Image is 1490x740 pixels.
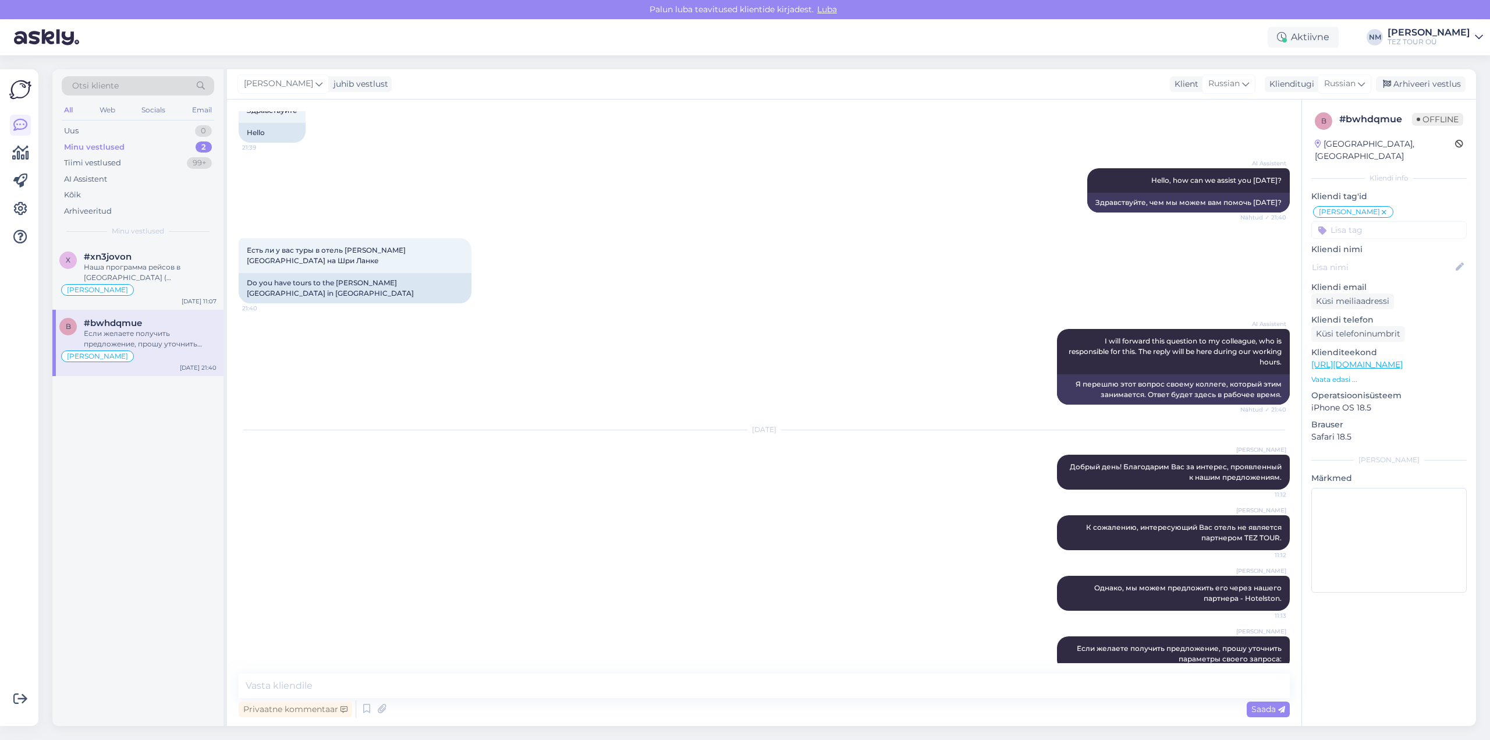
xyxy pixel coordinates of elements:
div: Küsi telefoninumbrit [1311,326,1405,342]
span: Добрый день! Благодарим Вас за интерес, проявленный к нашим предложениям. [1070,462,1283,481]
div: NM [1367,29,1383,45]
span: 11:12 [1243,551,1286,560]
span: [PERSON_NAME] [67,286,128,293]
input: Lisa tag [1311,221,1467,239]
span: Luba [814,4,840,15]
span: I will forward this question to my colleague, who is responsible for this. The reply will be here... [1069,337,1283,366]
div: [DATE] 21:40 [180,363,217,372]
span: Otsi kliente [72,80,119,92]
div: Я перешлю этот вопрос своему коллеге, который этим занимается. Ответ будет здесь в рабочее время. [1057,374,1290,405]
span: 21:40 [242,304,286,313]
div: Tiimi vestlused [64,157,121,169]
a: [PERSON_NAME]TEZ TOUR OÜ [1388,28,1483,47]
span: [PERSON_NAME] [1236,506,1286,515]
span: b [1321,116,1326,125]
span: x [66,256,70,264]
div: Uus [64,125,79,137]
div: 0 [195,125,212,137]
div: [DATE] [239,424,1290,435]
div: Hello [239,123,306,143]
span: Nähtud ✓ 21:40 [1240,405,1286,414]
span: [PERSON_NAME] [1236,566,1286,575]
span: AI Assistent [1243,320,1286,328]
p: Brauser [1311,419,1467,431]
div: Klient [1170,78,1198,90]
div: Kliendi info [1311,173,1467,183]
span: Saada [1251,704,1285,714]
div: Klienditugi [1265,78,1314,90]
span: Есть ли у вас туры в отель [PERSON_NAME][GEOGRAPHIC_DATA] на Шри Ланке [247,246,406,265]
a: [URL][DOMAIN_NAME] [1311,359,1403,370]
div: Наша программа рейсов в [GEOGRAPHIC_DATA] ( [GEOGRAPHIC_DATA] ) уже закончена. [84,262,217,283]
span: К сожалению, интересующий Вас отель не является партнером TEZ TOUR. [1086,523,1283,542]
span: 11:13 [1243,611,1286,620]
span: [PERSON_NAME] [1319,208,1380,215]
span: 11:12 [1243,490,1286,499]
span: Russian [1324,77,1356,90]
p: Kliendi tag'id [1311,190,1467,203]
p: Märkmed [1311,472,1467,484]
div: juhib vestlust [329,78,388,90]
div: Если желаете получить предложение, прошу уточнить параметры своего запроса: [84,328,217,349]
div: Kõik [64,189,81,201]
span: [PERSON_NAME] [1236,445,1286,454]
div: Arhiveeri vestlus [1376,76,1466,92]
span: Если желаете получить предложение, прошу уточнить параметры своего запроса: [1077,644,1283,663]
img: Askly Logo [9,79,31,101]
div: Email [190,102,214,118]
span: [PERSON_NAME] [67,353,128,360]
span: Hello, how can we assist you [DATE]? [1151,176,1282,185]
div: [GEOGRAPHIC_DATA], [GEOGRAPHIC_DATA] [1315,138,1455,162]
p: Operatsioonisüsteem [1311,390,1467,402]
p: Kliendi telefon [1311,314,1467,326]
p: Safari 18.5 [1311,431,1467,443]
span: Nähtud ✓ 21:40 [1240,213,1286,222]
div: Web [97,102,118,118]
div: Здравствуйте, чем мы можем вам помочь [DATE]? [1087,193,1290,213]
div: [PERSON_NAME] [1388,28,1470,37]
span: Russian [1208,77,1240,90]
div: Socials [139,102,168,118]
div: Küsi meiliaadressi [1311,293,1394,309]
span: [PERSON_NAME] [1236,627,1286,636]
span: [PERSON_NAME] [244,77,313,90]
span: AI Assistent [1243,159,1286,168]
span: #xn3jovon [84,252,132,262]
span: Minu vestlused [112,226,164,236]
div: Privaatne kommentaar [239,702,352,717]
div: Minu vestlused [64,141,125,153]
div: AI Assistent [64,174,107,185]
span: b [66,322,71,331]
span: Однако, мы можем предложить его через нашего партнера - Hotelston. [1094,583,1283,603]
div: # bwhdqmue [1339,112,1412,126]
span: Offline [1412,113,1463,126]
div: 2 [196,141,212,153]
div: [DATE] 11:07 [182,297,217,306]
div: TEZ TOUR OÜ [1388,37,1470,47]
p: iPhone OS 18.5 [1311,402,1467,414]
input: Lisa nimi [1312,261,1453,274]
div: All [62,102,75,118]
p: Vaata edasi ... [1311,374,1467,385]
span: 21:39 [242,143,286,152]
p: Kliendi email [1311,281,1467,293]
span: #bwhdqmue [84,318,142,328]
div: Arhiveeritud [64,206,112,217]
div: 99+ [187,157,212,169]
div: Do you have tours to the [PERSON_NAME][GEOGRAPHIC_DATA] in [GEOGRAPHIC_DATA] [239,273,471,303]
p: Klienditeekond [1311,346,1467,359]
div: Aktiivne [1268,27,1339,48]
p: Kliendi nimi [1311,243,1467,256]
div: [PERSON_NAME] [1311,455,1467,465]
